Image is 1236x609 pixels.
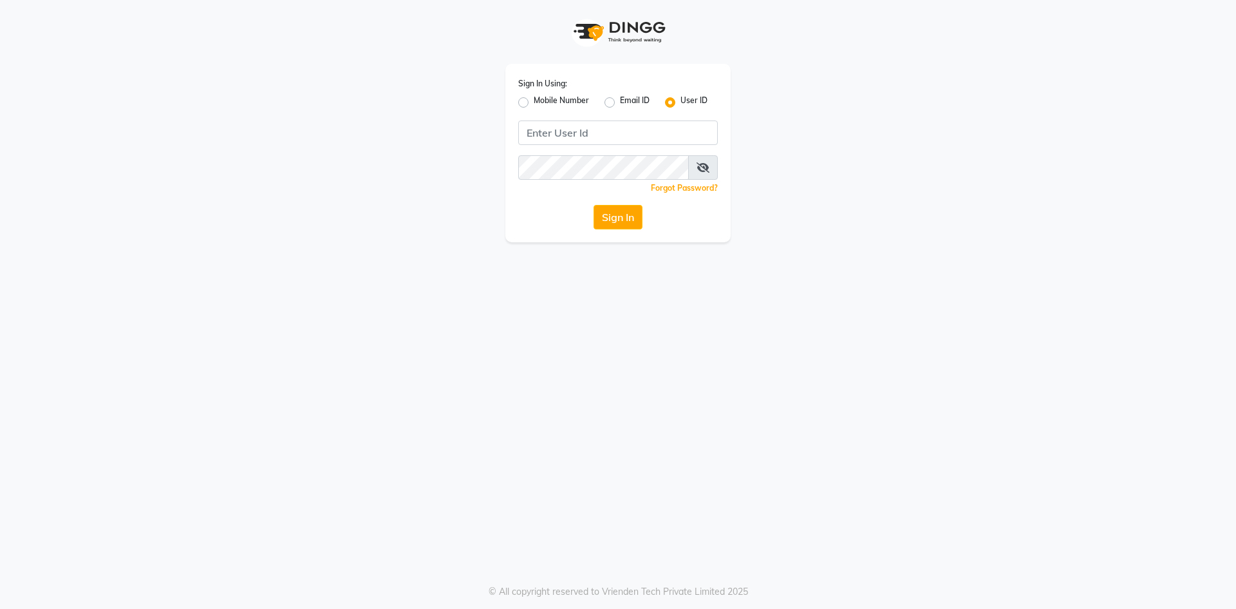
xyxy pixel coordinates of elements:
label: Sign In Using: [518,78,567,90]
input: Username [518,121,718,145]
label: Mobile Number [534,95,589,110]
label: User ID [680,95,707,110]
input: Username [518,155,689,180]
label: Email ID [620,95,650,110]
img: logo1.svg [566,13,669,51]
a: Forgot Password? [651,183,718,193]
button: Sign In [594,205,642,229]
